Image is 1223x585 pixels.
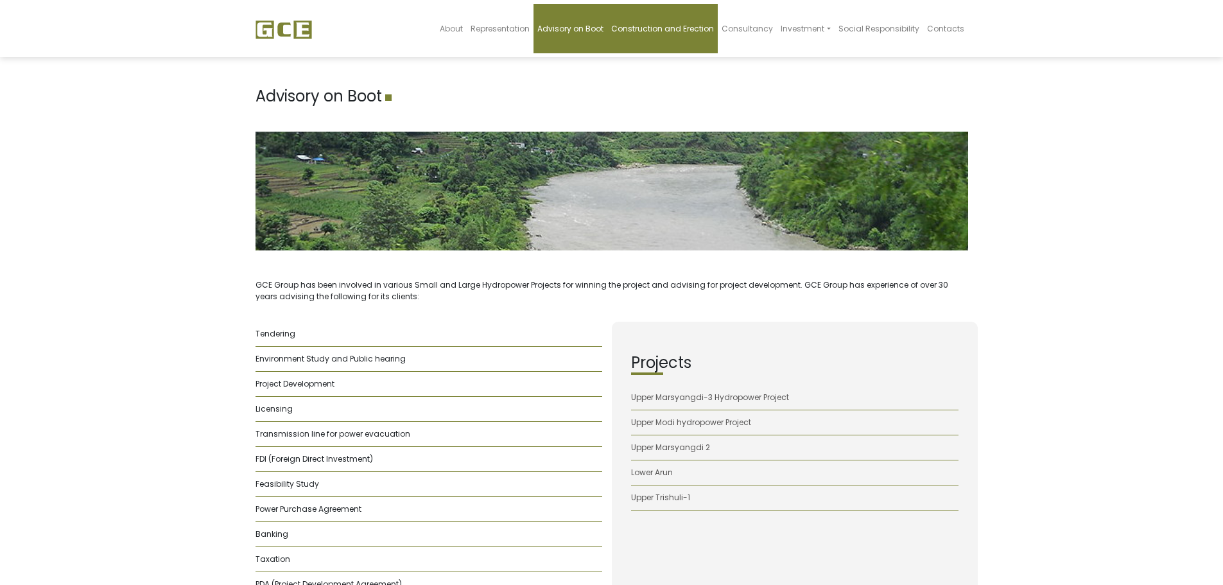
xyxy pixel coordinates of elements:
span: Social Responsibility [838,23,919,34]
h2: Projects [631,354,958,372]
a: Representation [467,4,533,53]
a: Consultancy [718,4,777,53]
a: Lower Arun [631,467,673,478]
a: Contacts [923,4,968,53]
li: Banking [256,522,602,547]
span: Investment [781,23,824,34]
li: Taxation [256,547,602,572]
li: Feasibility Study [256,472,602,497]
span: Advisory on Boot [537,23,603,34]
a: Upper Trishuli-1 [631,492,690,503]
a: About [436,4,467,53]
span: Representation [471,23,530,34]
a: Upper Modi hydropower Project [631,417,751,428]
a: Social Responsibility [835,4,923,53]
img: GCE Group [256,20,312,39]
span: About [440,23,463,34]
a: Advisory on Boot [533,4,607,53]
a: Upper Marsyangdi 2 [631,442,710,453]
li: Environment Study and Public hearing [256,347,602,372]
p: GCE Group has been involved in various Small and Large Hydropower Projects for winning the projec... [256,279,968,302]
li: Transmission line for power evacuation [256,422,602,447]
li: Tendering [256,322,602,347]
a: Upper Marsyangdi-3 Hydropower Project [631,392,789,403]
li: Project Development [256,372,602,397]
span: Construction and Erection [611,23,714,34]
span: Consultancy [722,23,773,34]
li: Licensing [256,397,602,422]
a: Construction and Erection [607,4,718,53]
h1: Advisory on Boot [256,87,968,106]
li: FDI (Foreign Direct Investment) [256,447,602,472]
span: Contacts [927,23,964,34]
li: Power Purchase Agreement [256,497,602,522]
a: Investment [777,4,834,53]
